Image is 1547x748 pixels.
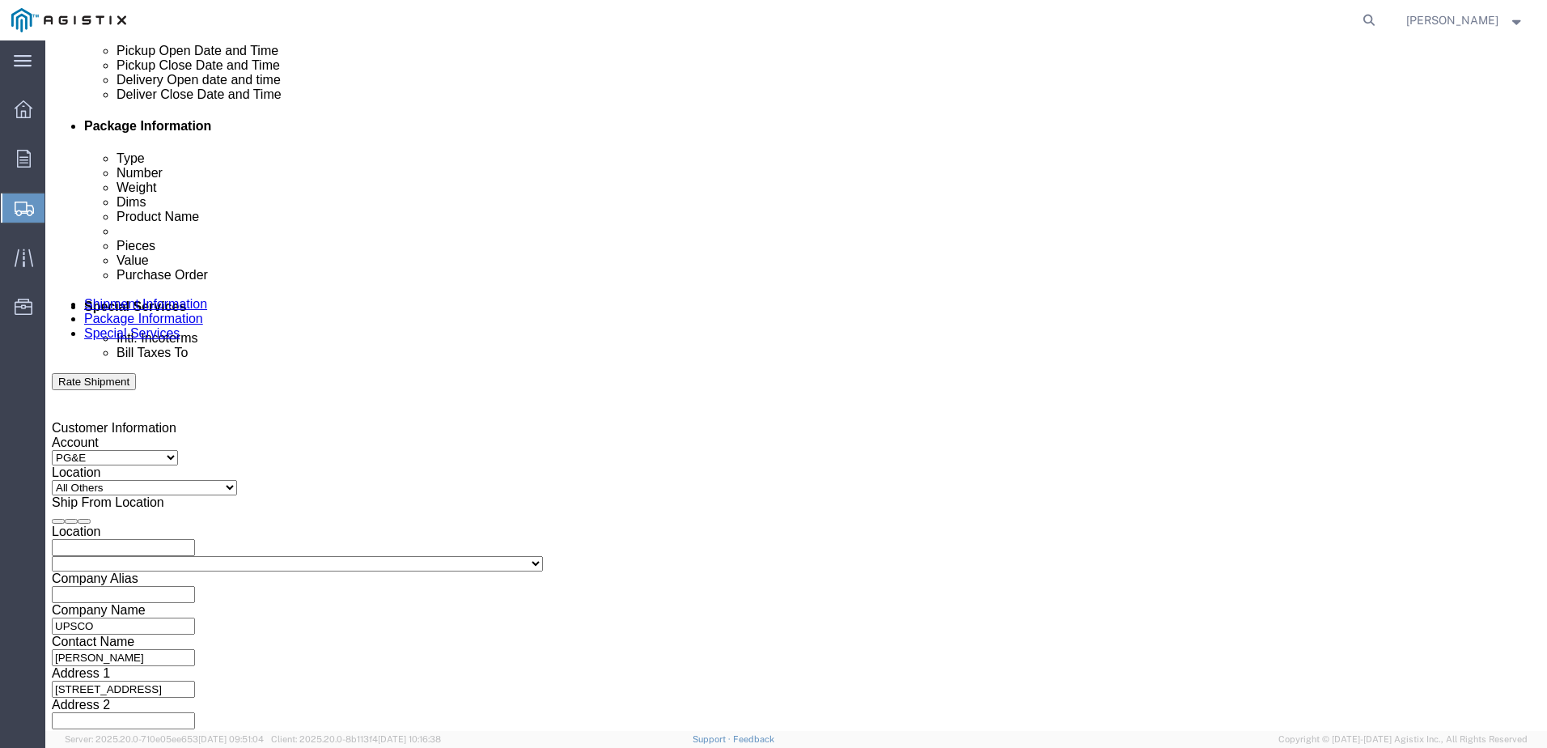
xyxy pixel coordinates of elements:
span: [DATE] 09:51:04 [198,734,264,744]
img: logo [11,8,126,32]
span: Server: 2025.20.0-710e05ee653 [65,734,264,744]
a: Support [693,734,733,744]
span: Parker Dickenson [1406,11,1498,29]
iframe: FS Legacy Container [45,40,1547,731]
span: Copyright © [DATE]-[DATE] Agistix Inc., All Rights Reserved [1278,733,1528,746]
a: Feedback [733,734,774,744]
button: [PERSON_NAME] [1405,11,1525,30]
span: Client: 2025.20.0-8b113f4 [271,734,441,744]
span: [DATE] 10:16:38 [378,734,441,744]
